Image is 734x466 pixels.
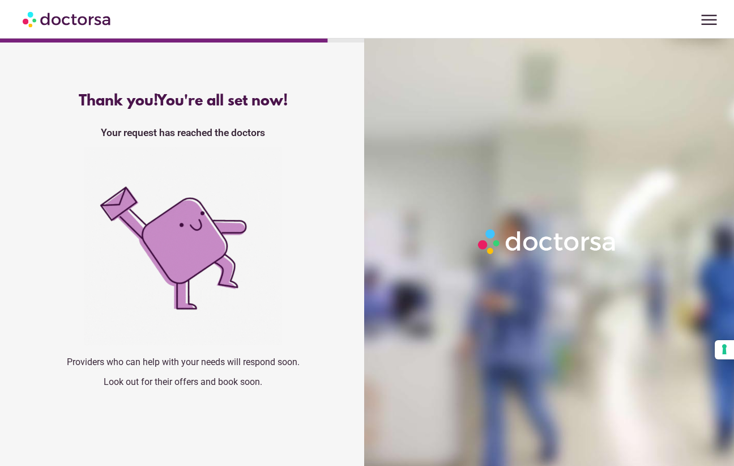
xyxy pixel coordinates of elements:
[157,93,288,110] span: You're all set now!
[474,225,621,258] img: Logo-Doctorsa-trans-White-partial-flat.png
[24,93,342,110] div: Thank you!
[24,357,342,367] p: Providers who can help with your needs will respond soon.
[101,127,265,138] strong: Your request has reached the doctors
[24,376,342,387] p: Look out for their offers and book soon.
[698,9,720,31] span: menu
[715,340,734,359] button: Your consent preferences for tracking technologies
[84,147,282,345] img: success
[23,6,112,32] img: Doctorsa.com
